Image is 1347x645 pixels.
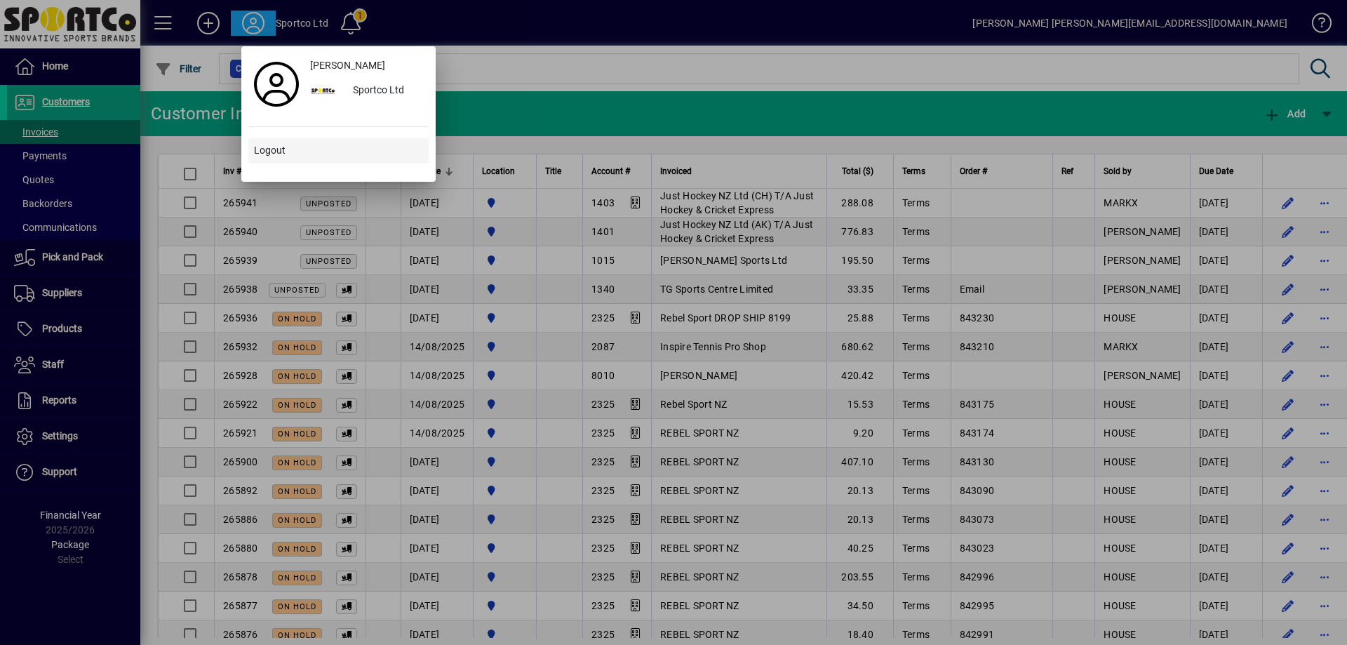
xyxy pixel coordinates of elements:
a: Profile [248,72,304,97]
button: Sportco Ltd [304,79,429,104]
div: Sportco Ltd [342,79,429,104]
button: Logout [248,138,429,164]
span: Logout [254,143,286,158]
span: [PERSON_NAME] [310,58,385,73]
a: [PERSON_NAME] [304,53,429,79]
